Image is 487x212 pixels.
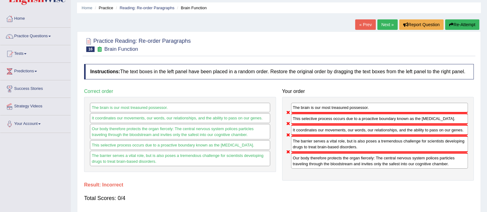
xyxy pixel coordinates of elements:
a: Home [82,6,92,10]
small: Brain Function [104,46,138,52]
button: Re-Attempt [445,19,479,30]
div: The barrier serves a vital role, but is also poses a tremendous challenge for scientists developi... [291,136,468,152]
li: Brain Function [176,5,207,11]
h4: Correct order [84,89,276,94]
h2: Practice Reading: Re-order Paragraphs [84,37,191,52]
a: Next » [377,19,398,30]
div: This selective process occurs due to a proactive boundary known as the [MEDICAL_DATA]. [291,113,468,124]
div: It coordinates our movements, our words, our relationships, and the ability to pass on our genes. [291,125,468,135]
h4: Your order [282,89,474,94]
h4: The text boxes in the left panel have been placed in a random order. Restore the original order b... [84,64,474,79]
a: Strategy Videos [0,98,71,113]
a: Reading: Re-order Paragraphs [120,6,174,10]
a: « Prev [355,19,375,30]
h4: Result: [84,182,474,188]
div: Our body therefore protects the organ fiercely: The central nervous system polices particles trav... [90,124,270,139]
a: Success Stories [0,80,71,96]
div: It coordinates our movements, our words, our relationships, and the ability to pass on our genes. [90,113,270,123]
b: Instructions: [90,69,120,74]
li: Practice [93,5,113,11]
a: Practice Questions [0,28,71,43]
button: Report Question [399,19,444,30]
small: Exam occurring question [96,46,103,52]
div: Total Scores: 0/4 [84,191,474,206]
a: Predictions [0,63,71,78]
a: Tests [0,45,71,61]
span: 16 [86,46,95,52]
div: Our body therefore protects the organ fiercely: The central nervous system polices particles trav... [291,153,468,169]
a: Your Account [0,115,71,131]
div: The brain is our most treasured possessor. [291,103,468,113]
a: Home [0,10,71,26]
div: The barrier serves a vital role, but is also poses a tremendous challenge for scientists developi... [90,151,270,166]
div: The brain is our most treasured possessor. [90,103,270,112]
div: This selective process occurs due to a proactive boundary known as the [MEDICAL_DATA]. [90,140,270,150]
